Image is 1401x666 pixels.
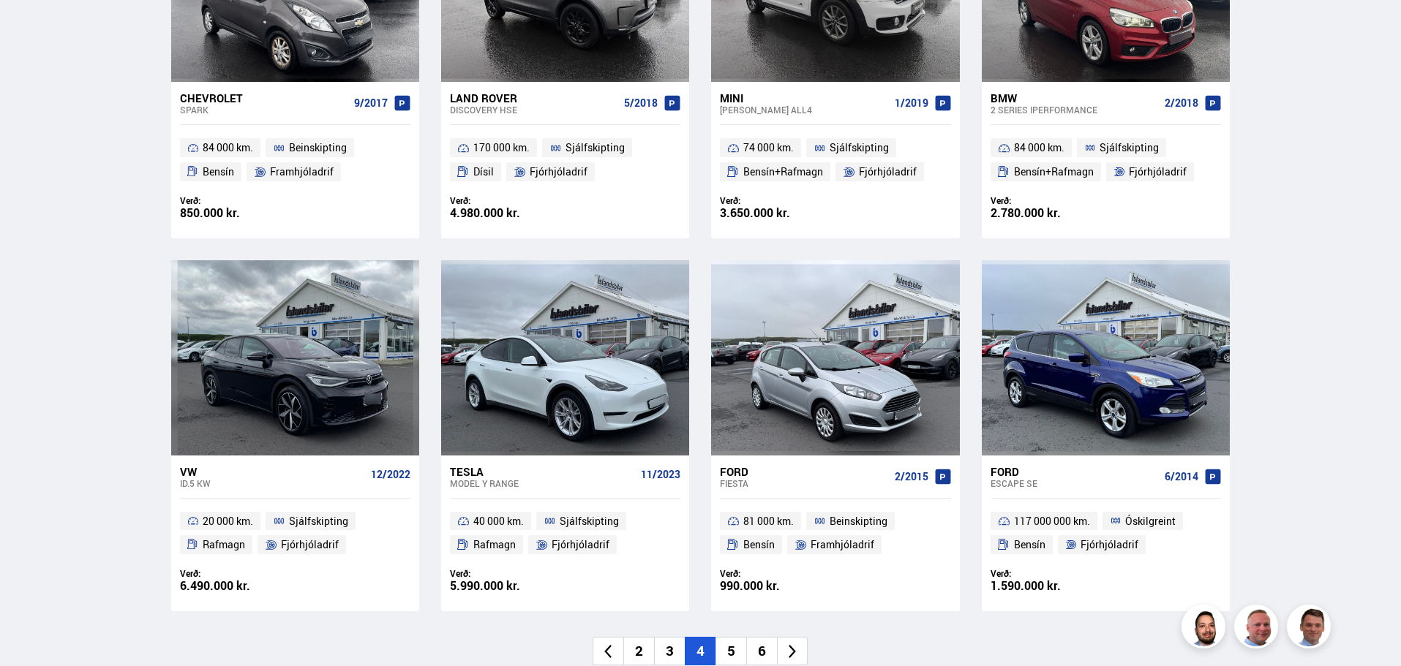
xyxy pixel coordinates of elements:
[203,139,253,156] span: 84 000 km.
[811,536,874,553] span: Framhjóladrif
[720,207,835,219] div: 3.650.000 kr.
[982,82,1230,238] a: BMW 2 series IPERFORMANCE 2/2018 84 000 km. Sjálfskipting Bensín+Rafmagn Fjórhjóladrif Verð: 2.78...
[743,163,823,181] span: Bensín+Rafmagn
[1165,97,1198,109] span: 2/2018
[1081,536,1138,553] span: Fjórhjóladrif
[473,163,494,181] span: Dísil
[720,465,888,478] div: Ford
[720,478,888,488] div: Fiesta
[441,455,689,612] a: Tesla Model Y RANGE 11/2023 40 000 km. Sjálfskipting Rafmagn Fjórhjóladrif Verð: 5.990.000 kr.
[720,91,888,105] div: Mini
[1165,471,1198,483] span: 6/2014
[203,512,253,530] span: 20 000 km.
[180,105,348,115] div: Spark
[450,105,618,115] div: Discovery HSE
[289,139,347,156] span: Beinskipting
[830,139,889,156] span: Sjálfskipting
[281,536,339,553] span: Fjórhjóladrif
[830,512,887,530] span: Beinskipting
[743,512,794,530] span: 81 000 km.
[623,637,654,665] li: 2
[171,455,419,612] a: VW ID.5 KW 12/2022 20 000 km. Sjálfskipting Rafmagn Fjórhjóladrif Verð: 6.490.000 kr.
[473,536,516,553] span: Rafmagn
[743,536,775,553] span: Bensín
[450,91,618,105] div: Land Rover
[552,536,609,553] span: Fjórhjóladrif
[859,163,917,181] span: Fjórhjóladrif
[203,163,234,181] span: Bensín
[203,536,245,553] span: Rafmagn
[450,580,566,592] div: 5.990.000 kr.
[473,139,530,156] span: 170 000 km.
[180,478,365,488] div: ID.5 KW
[530,163,587,181] span: Fjórhjóladrif
[711,82,959,238] a: Mini [PERSON_NAME] ALL4 1/2019 74 000 km. Sjálfskipting Bensín+Rafmagn Fjórhjóladrif Verð: 3.650....
[12,6,56,50] button: Opna LiveChat spjallviðmót
[991,91,1159,105] div: BMW
[685,637,715,665] li: 4
[982,455,1230,612] a: Ford Escape SE 6/2014 117 000 000 km. Óskilgreint Bensín Fjórhjóladrif Verð: 1.590.000 kr.
[1014,512,1090,530] span: 117 000 000 km.
[289,512,348,530] span: Sjálfskipting
[641,469,680,480] span: 11/2023
[1014,163,1094,181] span: Bensín+Rafmagn
[991,580,1106,592] div: 1.590.000 kr.
[270,163,334,181] span: Framhjóladrif
[1184,607,1228,651] img: nhp88E3Fdnt1Opn2.png
[711,455,959,612] a: Ford Fiesta 2/2015 81 000 km. Beinskipting Bensín Framhjóladrif Verð: 990.000 kr.
[991,195,1106,206] div: Verð:
[566,139,625,156] span: Sjálfskipting
[624,97,658,109] span: 5/2018
[991,207,1106,219] div: 2.780.000 kr.
[180,207,296,219] div: 850.000 kr.
[171,82,419,238] a: Chevrolet Spark 9/2017 84 000 km. Beinskipting Bensín Framhjóladrif Verð: 850.000 kr.
[450,195,566,206] div: Verð:
[180,91,348,105] div: Chevrolet
[1129,163,1187,181] span: Fjórhjóladrif
[441,82,689,238] a: Land Rover Discovery HSE 5/2018 170 000 km. Sjálfskipting Dísil Fjórhjóladrif Verð: 4.980.000 kr.
[371,469,410,480] span: 12/2022
[450,207,566,219] div: 4.980.000 kr.
[1014,536,1045,553] span: Bensín
[1125,512,1176,530] span: Óskilgreint
[720,105,888,115] div: [PERSON_NAME] ALL4
[180,580,296,592] div: 6.490.000 kr.
[560,512,619,530] span: Sjálfskipting
[991,465,1159,478] div: Ford
[720,568,835,579] div: Verð:
[895,471,928,483] span: 2/2015
[715,637,746,665] li: 5
[180,465,365,478] div: VW
[895,97,928,109] span: 1/2019
[450,478,635,488] div: Model Y RANGE
[991,105,1159,115] div: 2 series IPERFORMANCE
[746,637,777,665] li: 6
[1236,607,1280,651] img: siFngHWaQ9KaOqBr.png
[450,465,635,478] div: Tesla
[654,637,685,665] li: 3
[450,568,566,579] div: Verð:
[991,478,1159,488] div: Escape SE
[743,139,794,156] span: 74 000 km.
[720,580,835,592] div: 990.000 kr.
[473,512,524,530] span: 40 000 km.
[1100,139,1159,156] span: Sjálfskipting
[180,568,296,579] div: Verð:
[1289,607,1333,651] img: FbJEzSuNWCJXmdc-.webp
[1014,139,1064,156] span: 84 000 km.
[991,568,1106,579] div: Verð:
[720,195,835,206] div: Verð:
[354,97,388,109] span: 9/2017
[180,195,296,206] div: Verð:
